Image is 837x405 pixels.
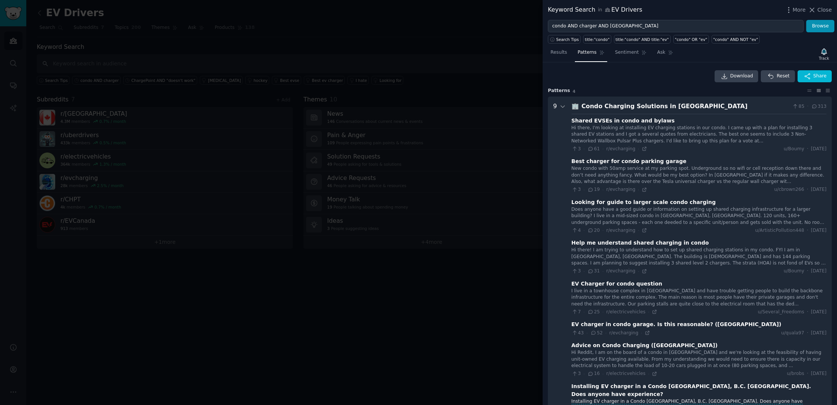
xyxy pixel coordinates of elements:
[606,228,636,233] span: r/evcharging
[606,268,636,274] span: r/evcharging
[655,47,676,62] a: Ask
[548,5,642,15] div: Keyword Search EV Drivers
[606,187,636,192] span: r/evcharging
[605,330,606,335] span: ·
[572,117,675,125] div: Shared EVSEs in condo and bylaws
[675,37,707,42] div: "condo" OR "ev"
[638,228,639,233] span: ·
[584,187,585,192] span: ·
[761,70,795,82] button: Reset
[784,268,804,275] span: u/Boumy
[598,7,602,14] span: in
[811,370,826,377] span: [DATE]
[584,269,585,274] span: ·
[777,73,789,80] span: Reset
[572,320,781,328] div: EV charger in condo garage. Is this reasonable? ([GEOGRAPHIC_DATA])
[572,247,826,267] div: Hi there! I am trying to understand how to set up shared charging stations in my condo. FYI I am ...
[572,239,709,247] div: Help me understand shared charging in condo
[641,330,642,335] span: ·
[587,146,600,153] span: 61
[578,49,596,56] span: Patterns
[606,146,636,151] span: r/evcharging
[548,47,570,62] a: Results
[572,206,826,226] div: Does anyone have a good guide or information on setting up shared charging infrastructure for a l...
[556,37,579,42] span: Search Tips
[614,35,671,44] a: title:"condo" AND title:"ev"
[615,49,639,56] span: Sentiment
[602,187,603,192] span: ·
[807,309,808,316] span: ·
[755,227,804,234] span: u/ArtisticPollution448
[784,146,804,153] span: u/Boumy
[792,103,804,110] span: 85
[572,342,718,349] div: Advice on Condo Charging ([GEOGRAPHIC_DATA])
[807,330,808,337] span: ·
[572,288,826,308] div: I live in a townhouse complex in [GEOGRAPHIC_DATA] and have trouble getting people to build the b...
[548,35,581,44] button: Search Tips
[602,269,603,274] span: ·
[615,37,669,42] div: title:"condo" AND title:"ev"
[787,370,804,377] span: u/brobs
[584,228,585,233] span: ·
[548,88,570,94] span: Pattern s
[712,35,760,44] a: "condo" AND NOT "ev"
[572,268,581,275] span: 3
[648,309,649,314] span: ·
[575,47,607,62] a: Patterns
[584,146,585,151] span: ·
[602,309,603,314] span: ·
[587,268,600,275] span: 31
[813,73,826,80] span: Share
[819,56,829,61] div: Track
[807,103,808,110] span: ·
[758,309,804,316] span: u/Several_Freedoms
[785,6,806,14] button: More
[583,35,611,44] a: title:"condo"
[602,228,603,233] span: ·
[590,330,603,337] span: 52
[807,268,808,275] span: ·
[807,186,808,193] span: ·
[602,371,603,376] span: ·
[713,37,758,42] div: "condo" AND NOT "ev"
[584,309,585,314] span: ·
[811,103,826,110] span: 313
[573,89,575,94] span: 4
[587,227,600,234] span: 20
[572,370,581,377] span: 3
[774,186,804,193] span: u/cbrown266
[638,269,639,274] span: ·
[673,35,709,44] a: "condo" OR "ev"
[612,47,649,62] a: Sentiment
[781,330,804,337] span: u/quala97
[657,49,665,56] span: Ask
[808,6,832,14] button: Close
[572,146,581,153] span: 3
[811,330,826,337] span: [DATE]
[550,49,567,56] span: Results
[572,349,826,369] div: Hi Reddit, I am on the board of a condo in [GEOGRAPHIC_DATA] and we're looking at the feasibility...
[572,165,826,185] div: New condo with 50amp service at my parking spot. Underground so no wifi or cell reception down th...
[648,371,649,376] span: ·
[572,186,581,193] span: 3
[715,70,759,82] a: Download
[638,187,639,192] span: ·
[602,146,603,151] span: ·
[572,330,584,337] span: 43
[638,146,639,151] span: ·
[585,37,610,42] div: title:"condo"
[811,309,826,316] span: [DATE]
[609,330,638,335] span: r/evcharging
[807,227,808,234] span: ·
[587,370,600,377] span: 16
[817,6,832,14] span: Close
[798,70,832,82] button: Share
[806,20,834,33] button: Browse
[606,371,645,376] span: r/electricvehicles
[582,102,790,111] div: Condo Charging Solutions in [GEOGRAPHIC_DATA]
[811,227,826,234] span: [DATE]
[807,370,808,377] span: ·
[572,280,662,288] div: EV Charger for condo question
[584,371,585,376] span: ·
[572,198,716,206] div: Looking for guide to larger scale condo charging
